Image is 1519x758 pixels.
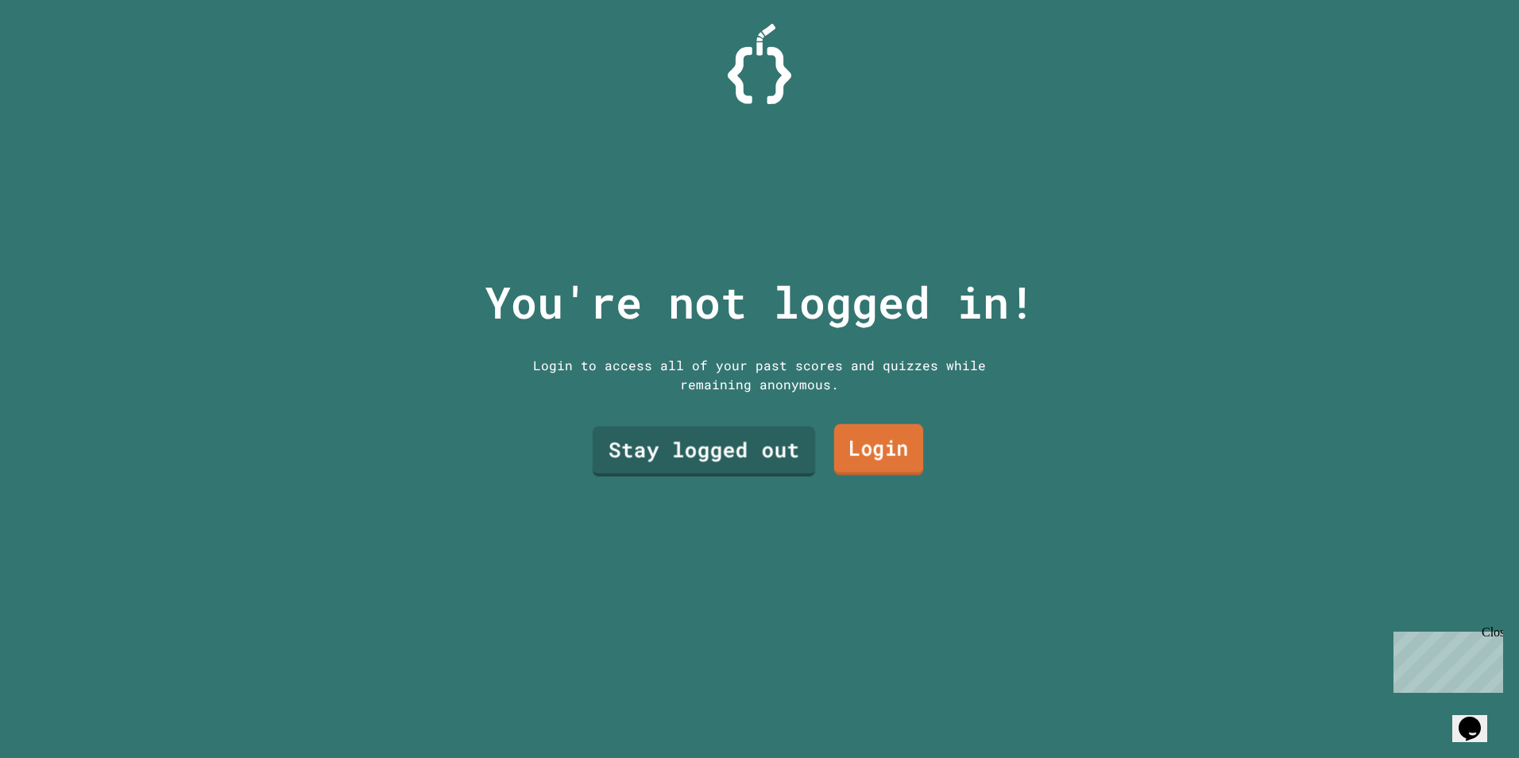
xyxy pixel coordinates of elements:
p: You're not logged in! [485,269,1035,335]
div: Chat with us now!Close [6,6,110,101]
div: Login to access all of your past scores and quizzes while remaining anonymous. [521,356,998,394]
iframe: chat widget [1387,625,1503,693]
a: Login [834,423,923,475]
img: Logo.svg [728,24,791,104]
a: Stay logged out [593,426,815,476]
iframe: chat widget [1452,694,1503,742]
